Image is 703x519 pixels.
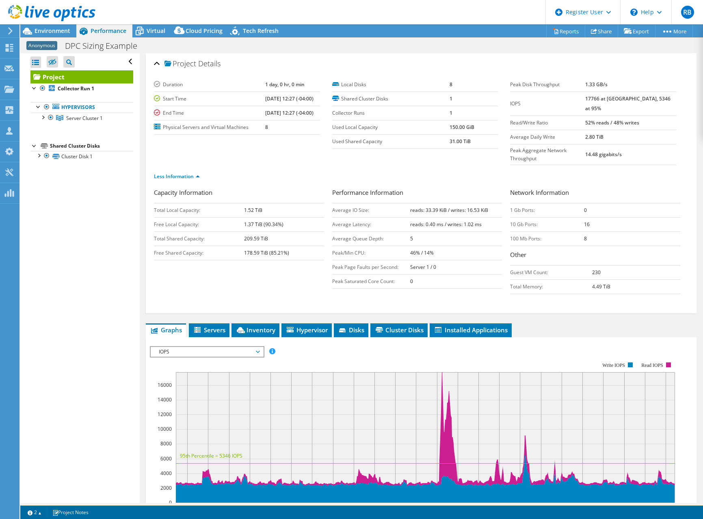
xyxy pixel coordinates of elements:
[154,217,244,231] td: Free Local Capacity:
[198,59,221,68] span: Details
[332,203,410,217] td: Average IO Size:
[265,124,268,131] b: 8
[410,235,413,242] b: 5
[434,326,508,334] span: Installed Applications
[30,113,133,123] a: Server Cluster 1
[584,221,590,228] b: 16
[244,207,262,214] b: 1.52 TiB
[160,484,172,491] text: 2000
[410,278,413,285] b: 0
[154,109,265,117] label: End Time
[91,27,126,35] span: Performance
[510,119,585,127] label: Read/Write Ratio
[510,133,585,141] label: Average Daily Write
[450,124,474,131] b: 150.00 GiB
[450,109,452,116] b: 1
[61,41,150,50] h1: DPC Sizing Example
[510,265,592,279] td: Guest VM Count:
[332,260,410,274] td: Peak Page Faults per Second:
[332,231,410,246] td: Average Queue Depth:
[26,41,57,50] span: Anonymous
[332,109,450,117] label: Collector Runs
[47,507,94,517] a: Project Notes
[338,326,364,334] span: Disks
[592,269,601,276] b: 230
[265,95,314,102] b: [DATE] 12:27 (-04:00)
[35,27,70,35] span: Environment
[450,95,452,102] b: 1
[510,279,592,294] td: Total Memory:
[243,27,279,35] span: Tech Refresh
[585,25,618,37] a: Share
[265,109,314,116] b: [DATE] 12:27 (-04:00)
[332,137,450,146] label: Used Shared Capacity
[410,207,488,214] b: reads: 33.39 KiB / writes: 16.53 KiB
[602,362,625,368] text: Write IOPS
[158,396,172,403] text: 14000
[374,326,424,334] span: Cluster Disks
[154,81,265,89] label: Duration
[58,85,94,92] b: Collector Run 1
[592,283,610,290] b: 4.49 TiB
[30,151,133,161] a: Cluster Disk 1
[410,249,434,256] b: 46% / 14%
[244,235,268,242] b: 209.59 TiB
[147,27,165,35] span: Virtual
[510,146,585,163] label: Peak Aggregate Network Throughput
[244,249,289,256] b: 178.59 TiB (85.21%)
[510,81,585,89] label: Peak Disk Throughput
[164,60,196,68] span: Project
[30,83,133,94] a: Collector Run 1
[169,499,172,506] text: 0
[30,70,133,83] a: Project
[180,452,242,459] text: 95th Percentile = 5346 IOPS
[154,123,265,131] label: Physical Servers and Virtual Machines
[193,326,225,334] span: Servers
[510,231,584,246] td: 100 Mb Ports:
[510,217,584,231] td: 10 Gb Ports:
[158,382,172,388] text: 16000
[50,141,133,151] div: Shared Cluster Disks
[158,425,172,432] text: 10000
[585,95,671,112] b: 17766 at [GEOGRAPHIC_DATA], 5346 at 95%
[332,274,410,288] td: Peak Saturated Core Count:
[286,326,328,334] span: Hypervisor
[510,203,584,217] td: 1 Gb Ports:
[332,188,502,199] h3: Performance Information
[154,188,324,199] h3: Capacity Information
[154,246,244,260] td: Free Shared Capacity:
[236,326,275,334] span: Inventory
[160,470,172,477] text: 4000
[450,81,452,88] b: 8
[410,264,436,270] b: Server 1 / 0
[585,133,603,140] b: 2.80 TiB
[244,221,283,228] b: 1.37 TiB (90.34%)
[154,203,244,217] td: Total Local Capacity:
[22,507,47,517] a: 2
[584,235,587,242] b: 8
[155,347,259,357] span: IOPS
[585,151,622,158] b: 14.48 gigabits/s
[332,246,410,260] td: Peak/Min CPU:
[150,326,182,334] span: Graphs
[160,440,172,447] text: 8000
[585,119,639,126] b: 52% reads / 48% writes
[546,25,585,37] a: Reports
[154,173,200,180] a: Less Information
[618,25,655,37] a: Export
[332,217,410,231] td: Average Latency:
[630,9,638,16] svg: \n
[186,27,223,35] span: Cloud Pricing
[681,6,694,19] span: RB
[30,102,133,113] a: Hypervisors
[332,81,450,89] label: Local Disks
[332,95,450,103] label: Shared Cluster Disks
[265,81,305,88] b: 1 day, 0 hr, 0 min
[158,411,172,418] text: 12000
[332,123,450,131] label: Used Local Capacity
[66,115,103,122] span: Server Cluster 1
[584,207,587,214] b: 0
[510,250,680,261] h3: Other
[510,100,585,108] label: IOPS
[154,95,265,103] label: Start Time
